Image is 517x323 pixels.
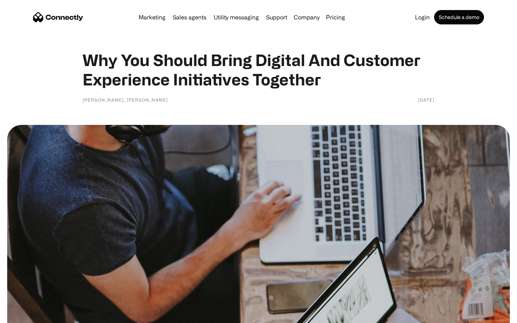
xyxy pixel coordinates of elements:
[83,50,434,89] h1: Why You Should Bring Digital And Customer Experience Initiatives Together
[412,14,433,20] a: Login
[434,10,484,24] a: Schedule a demo
[418,96,434,103] div: [DATE]
[170,14,209,20] a: Sales agents
[211,14,262,20] a: Utility messaging
[136,14,168,20] a: Marketing
[83,96,168,103] div: [PERSON_NAME], [PERSON_NAME]
[323,14,348,20] a: Pricing
[263,14,290,20] a: Support
[7,310,43,320] aside: Language selected: English
[294,12,320,22] div: Company
[14,310,43,320] ul: Language list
